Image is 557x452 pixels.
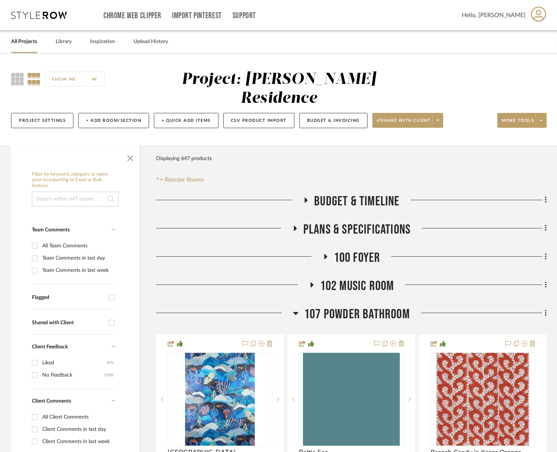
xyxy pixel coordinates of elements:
span: More tools [502,118,534,129]
button: Close [123,149,138,164]
div: Flagged [32,295,105,301]
button: Budget & Invoicing [299,113,368,128]
span: 107 Powder Bathroom [304,306,410,322]
div: Project: [PERSON_NAME] Residence [182,72,376,106]
a: Import Pinterest [172,13,222,19]
button: CSV Product Import [223,113,294,128]
input: Search within 647 results [32,192,119,207]
div: All Team Comments [42,240,113,252]
span: 100 Foyer [334,250,380,266]
button: + Quick Add Items [154,113,218,128]
img: Les Maldives [185,353,255,446]
div: Team Comments in last day [42,252,113,264]
a: All Projects [11,37,37,47]
div: (57) [107,357,113,369]
span: Client Feedback [32,344,68,349]
button: Project Settings [11,113,73,128]
span: 102 Music Room [320,278,394,294]
span: Budget & Timeline [314,194,399,209]
button: Reorder Rooms [156,175,204,184]
div: (129) [105,369,113,381]
a: Inspiration [90,37,115,47]
div: Client Comments in last day [42,423,113,435]
button: More tools [497,113,547,128]
button: Share with client [372,113,444,128]
div: Liked [42,357,107,369]
div: Team Comments in last week [42,264,113,276]
span: Team Comments [32,227,70,232]
a: Library [56,37,72,47]
a: Support [233,13,256,19]
span: Reorder Rooms [165,175,204,184]
a: Chrome Web Clipper [103,13,161,19]
div: Displaying 647 products [156,151,212,166]
div: No Feedback [42,369,105,381]
span: Plans & Specifications [303,222,411,238]
button: + Add Room/Section [78,113,149,128]
span: Client Comments [32,399,71,404]
h6: Filter by keyword, category or name prior to exporting to Excel or Bulk Actions [32,172,119,189]
div: Client Comments in last week [42,436,113,448]
img: Breach Candy in Kesar Orange [436,353,529,446]
span: Share with client [377,118,431,129]
a: Upload History [134,37,168,47]
div: All Client Comments [42,411,113,423]
span: Hello, [PERSON_NAME] [462,11,525,20]
div: Shared with Client [32,320,105,326]
img: Baltic Sea [303,353,400,446]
